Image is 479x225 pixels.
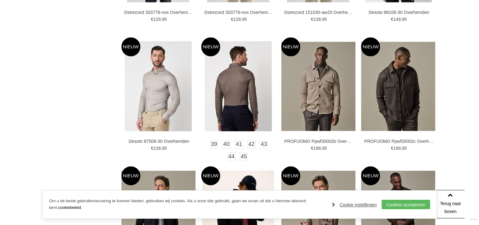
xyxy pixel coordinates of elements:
span: € [151,17,154,22]
span: € [231,17,233,22]
span: € [151,146,154,151]
span: € [311,146,313,151]
span: , [321,146,322,151]
a: Dstrezzed 303776-nos Overhemden [124,9,194,15]
span: 95 [242,17,247,22]
span: , [161,146,162,151]
a: 42 [247,140,255,149]
img: PROFUOMO Ppwf30002c Overhemden [361,42,435,131]
span: 139 [313,17,321,22]
a: PROFUOMO Ppwf30002c Overhemden [364,138,434,144]
a: PROFUOMO Ppwf30002b Overhemden [284,138,353,144]
span: € [311,17,313,22]
span: 95 [402,146,407,151]
a: 45 [240,152,248,161]
span: 129 [233,17,241,22]
span: 129 [153,17,161,22]
span: 95 [322,146,327,151]
a: 43 [260,140,268,149]
img: PROFUOMO Ppwf30002b Overhemden [281,42,355,131]
span: 95 [162,146,167,151]
a: Terug naar boven [436,190,464,218]
a: Dstrezzed 151030-aw25 Overhemden [284,9,353,15]
span: 199 [393,146,400,151]
a: 41 [235,140,243,149]
p: Om u de beste gebruikerservaring te kunnen bieden, gebruiken wij cookies. Als u onze site gebruik... [49,198,326,211]
span: 95 [162,17,167,22]
a: Cookies accepteren [382,200,430,209]
span: 95 [322,17,327,22]
a: Dstrezzed 303776-nos Overhemden [204,9,274,15]
a: Desoto 87508-30 Overhemden [124,138,194,144]
img: Desoto 87508-30 Overhemden [125,41,192,131]
span: 95 [402,17,407,22]
span: 139 [153,146,161,151]
span: , [321,17,322,22]
a: Divide [470,216,477,223]
a: 44 [227,152,236,161]
a: Desoto 88108-30 Overhemden [364,9,434,15]
a: Cookie instellingen [332,200,377,210]
span: € [391,146,394,151]
span: , [401,146,402,151]
span: , [241,17,242,22]
span: , [161,17,162,22]
a: cookiebeleid [58,205,81,210]
span: 199 [313,146,321,151]
span: 149 [393,17,400,22]
img: Desoto 87508-30 Overhemden [205,41,272,131]
a: 39 [210,140,218,149]
span: € [391,17,394,22]
a: 40 [222,140,231,149]
span: , [401,17,402,22]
